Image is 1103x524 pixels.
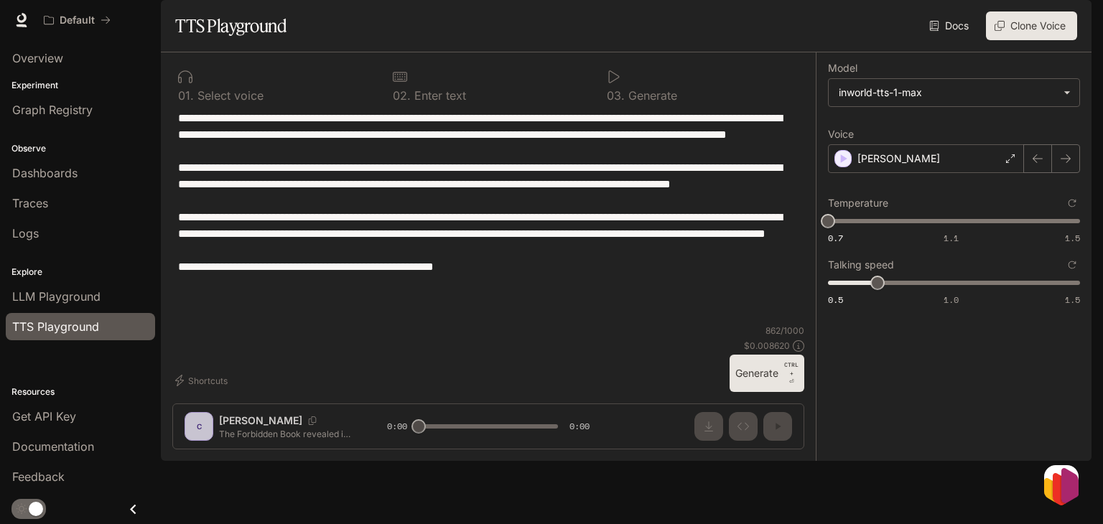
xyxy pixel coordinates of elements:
[393,90,411,101] p: 0 2 .
[828,232,843,244] span: 0.7
[178,90,194,101] p: 0 1 .
[944,232,959,244] span: 1.1
[828,63,857,73] p: Model
[944,294,959,306] span: 1.0
[828,129,854,139] p: Voice
[828,260,894,270] p: Talking speed
[1064,257,1080,273] button: Reset to default
[926,11,974,40] a: Docs
[194,90,264,101] p: Select voice
[1064,195,1080,211] button: Reset to default
[1065,294,1080,306] span: 1.5
[1065,232,1080,244] span: 1.5
[828,294,843,306] span: 0.5
[607,90,625,101] p: 0 3 .
[828,198,888,208] p: Temperature
[744,340,790,352] p: $ 0.008620
[784,360,799,378] p: CTRL +
[784,360,799,386] p: ⏎
[172,369,233,392] button: Shortcuts
[839,85,1056,100] div: inworld-tts-1-max
[730,355,804,392] button: GenerateCTRL +⏎
[60,14,95,27] p: Default
[986,11,1077,40] button: Clone Voice
[37,6,117,34] button: All workspaces
[175,11,287,40] h1: TTS Playground
[829,79,1079,106] div: inworld-tts-1-max
[411,90,466,101] p: Enter text
[625,90,677,101] p: Generate
[857,151,940,166] p: [PERSON_NAME]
